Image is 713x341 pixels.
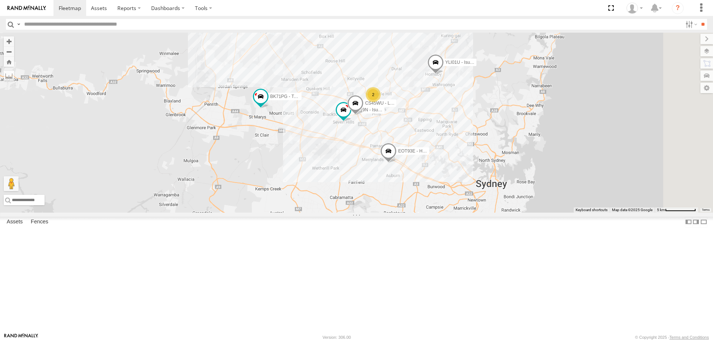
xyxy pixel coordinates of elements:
[683,19,699,30] label: Search Filter Options
[7,6,46,11] img: rand-logo.svg
[4,71,14,81] label: Measure
[4,46,14,57] button: Zoom out
[657,208,665,212] span: 5 km
[4,176,19,191] button: Drag Pegman onto the map to open Street View
[398,148,431,153] span: EOT93E - HiAce
[4,334,38,341] a: Visit our Website
[702,209,710,212] a: Terms (opens in new tab)
[4,36,14,46] button: Zoom in
[27,217,52,227] label: Fences
[445,60,489,65] span: YLI01U - Isuzu DMAX
[655,207,698,213] button: Map Scale: 5 km per 79 pixels
[576,207,608,213] button: Keyboard shortcuts
[692,217,700,227] label: Dock Summary Table to the Right
[612,208,652,212] span: Map data ©2025 Google
[672,2,684,14] i: ?
[700,217,707,227] label: Hide Summary Table
[353,107,397,112] span: YLI19N - Isuzu DMAX
[685,217,692,227] label: Dock Summary Table to the Left
[700,83,713,93] label: Map Settings
[16,19,22,30] label: Search Query
[270,94,318,99] span: BK71PG - Toyota Hiace
[323,335,351,340] div: Version: 306.00
[365,101,396,106] span: CS45WU - LDV
[3,217,26,227] label: Assets
[366,87,381,102] div: 2
[670,335,709,340] a: Terms and Conditions
[635,335,709,340] div: © Copyright 2025 -
[4,57,14,67] button: Zoom Home
[624,3,645,14] div: Tom Tozer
